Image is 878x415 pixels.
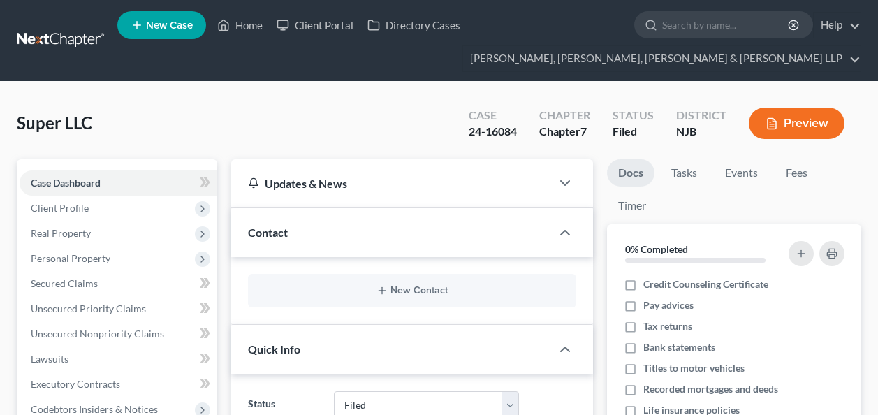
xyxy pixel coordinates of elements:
[248,342,300,356] span: Quick Info
[31,252,110,264] span: Personal Property
[749,108,844,139] button: Preview
[625,243,688,255] strong: 0% Completed
[31,177,101,189] span: Case Dashboard
[31,328,164,340] span: Unsecured Nonpriority Claims
[31,227,91,239] span: Real Property
[20,296,217,321] a: Unsecured Priority Claims
[31,202,89,214] span: Client Profile
[463,46,861,71] a: [PERSON_NAME], [PERSON_NAME], [PERSON_NAME] & [PERSON_NAME] LLP
[676,108,726,124] div: District
[539,124,590,140] div: Chapter
[360,13,467,38] a: Directory Cases
[469,124,517,140] div: 24-16084
[31,353,68,365] span: Lawsuits
[31,277,98,289] span: Secured Claims
[539,108,590,124] div: Chapter
[31,378,120,390] span: Executory Contracts
[643,298,694,312] span: Pay advices
[714,159,769,187] a: Events
[259,285,565,296] button: New Contact
[613,108,654,124] div: Status
[248,226,288,239] span: Contact
[31,403,158,415] span: Codebtors Insiders & Notices
[660,159,708,187] a: Tasks
[676,124,726,140] div: NJB
[20,170,217,196] a: Case Dashboard
[662,12,790,38] input: Search by name...
[643,340,715,354] span: Bank statements
[20,321,217,347] a: Unsecured Nonpriority Claims
[469,108,517,124] div: Case
[775,159,819,187] a: Fees
[17,112,92,133] span: Super LLC
[20,271,217,296] a: Secured Claims
[270,13,360,38] a: Client Portal
[20,347,217,372] a: Lawsuits
[643,361,745,375] span: Titles to motor vehicles
[613,124,654,140] div: Filed
[31,303,146,314] span: Unsecured Priority Claims
[607,192,657,219] a: Timer
[210,13,270,38] a: Home
[248,176,534,191] div: Updates & News
[814,13,861,38] a: Help
[643,277,768,291] span: Credit Counseling Certificate
[20,372,217,397] a: Executory Contracts
[643,319,692,333] span: Tax returns
[607,159,654,187] a: Docs
[643,382,778,396] span: Recorded mortgages and deeds
[580,124,587,138] span: 7
[146,20,193,31] span: New Case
